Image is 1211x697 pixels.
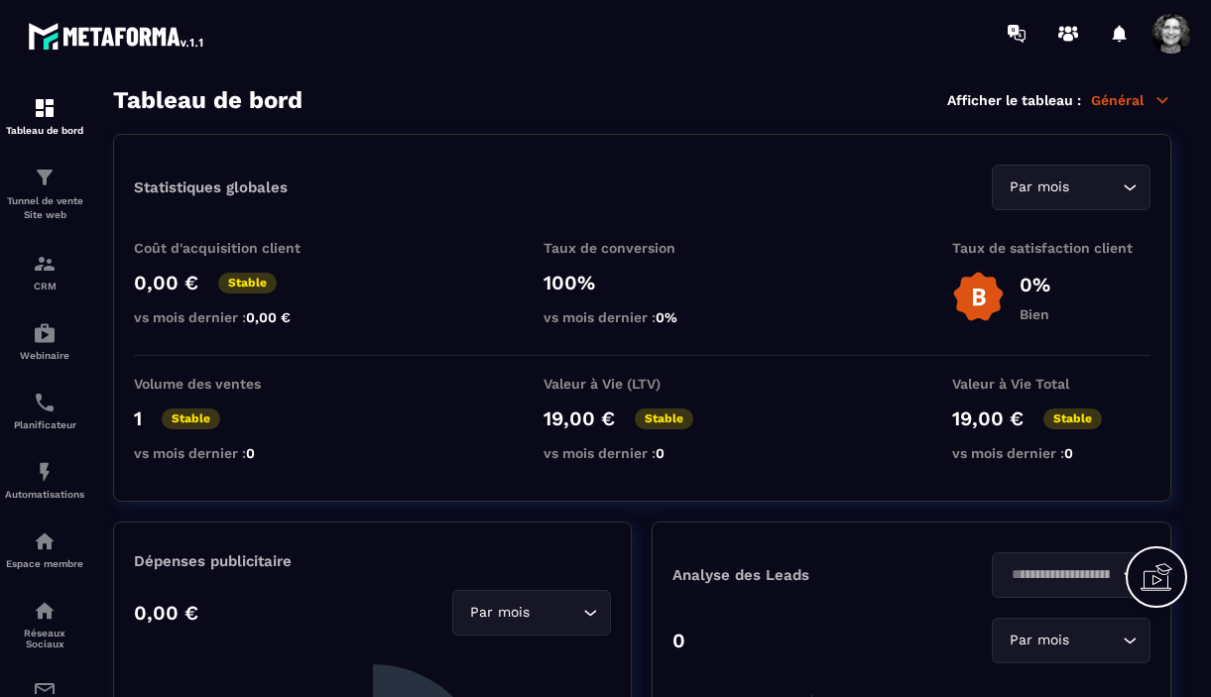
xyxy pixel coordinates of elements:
[33,599,57,623] img: social-network
[544,376,742,392] p: Valeur à Vie (LTV)
[33,529,57,553] img: automations
[5,194,84,222] p: Tunnel de vente Site web
[544,240,742,256] p: Taux de conversion
[1043,408,1102,429] p: Stable
[218,273,277,293] p: Stable
[1073,630,1118,651] input: Search for option
[952,271,1005,323] img: b-badge-o.b3b20ee6.svg
[5,584,84,664] a: social-networksocial-networkRéseaux Sociaux
[1005,630,1073,651] span: Par mois
[5,419,84,430] p: Planificateur
[534,602,578,624] input: Search for option
[5,151,84,237] a: formationformationTunnel de vente Site web
[544,407,615,430] p: 19,00 €
[5,281,84,291] p: CRM
[992,165,1150,210] div: Search for option
[5,628,84,649] p: Réseaux Sociaux
[5,445,84,515] a: automationsautomationsAutomatisations
[5,237,84,306] a: formationformationCRM
[134,271,198,294] p: 0,00 €
[992,552,1150,598] div: Search for option
[134,240,332,256] p: Coût d'acquisition client
[113,86,303,114] h3: Tableau de bord
[246,309,291,325] span: 0,00 €
[1005,564,1118,586] input: Search for option
[656,309,677,325] span: 0%
[5,489,84,500] p: Automatisations
[33,166,57,189] img: formation
[544,445,742,461] p: vs mois dernier :
[134,552,611,570] p: Dépenses publicitaire
[656,445,665,461] span: 0
[33,252,57,276] img: formation
[952,407,1024,430] p: 19,00 €
[33,391,57,414] img: scheduler
[5,306,84,376] a: automationsautomationsWebinaire
[246,445,255,461] span: 0
[1091,91,1171,109] p: Général
[162,408,220,429] p: Stable
[1020,306,1050,322] p: Bien
[134,309,332,325] p: vs mois dernier :
[635,408,693,429] p: Stable
[452,590,611,636] div: Search for option
[1005,176,1073,198] span: Par mois
[5,558,84,569] p: Espace membre
[134,178,288,196] p: Statistiques globales
[33,96,57,120] img: formation
[992,618,1150,663] div: Search for option
[947,92,1081,108] p: Afficher le tableau :
[465,602,534,624] span: Par mois
[5,81,84,151] a: formationformationTableau de bord
[5,376,84,445] a: schedulerschedulerPlanificateur
[672,629,685,652] p: 0
[952,376,1150,392] p: Valeur à Vie Total
[1064,445,1073,461] span: 0
[5,125,84,136] p: Tableau de bord
[5,350,84,361] p: Webinaire
[134,601,198,625] p: 0,00 €
[134,407,142,430] p: 1
[1020,273,1050,296] p: 0%
[544,309,742,325] p: vs mois dernier :
[33,321,57,345] img: automations
[672,566,911,584] p: Analyse des Leads
[134,376,332,392] p: Volume des ventes
[134,445,332,461] p: vs mois dernier :
[1073,176,1118,198] input: Search for option
[33,460,57,484] img: automations
[544,271,742,294] p: 100%
[5,515,84,584] a: automationsautomationsEspace membre
[28,18,206,54] img: logo
[952,445,1150,461] p: vs mois dernier :
[952,240,1150,256] p: Taux de satisfaction client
